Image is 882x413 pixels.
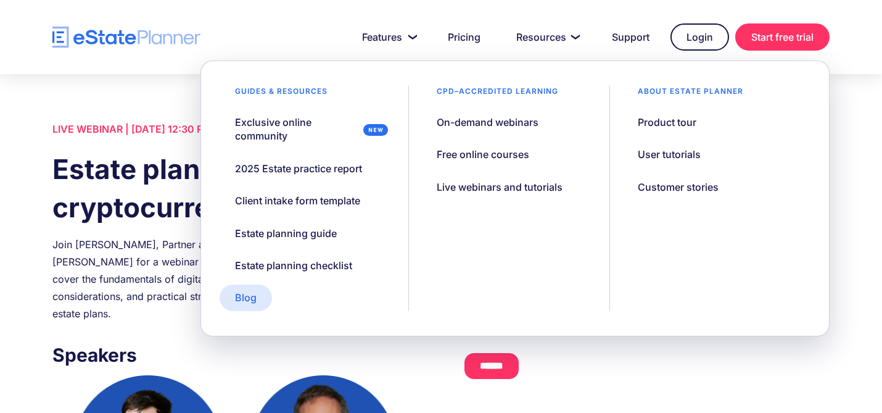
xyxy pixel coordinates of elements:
[220,86,343,103] div: Guides & resources
[52,341,418,369] h3: Speakers
[52,236,418,322] div: Join [PERSON_NAME], Partner at [PERSON_NAME] & Berlis, and [PERSON_NAME] for a webinar on estate ...
[421,141,545,167] a: Free online courses
[235,227,337,240] div: Estate planning guide
[433,25,495,49] a: Pricing
[638,115,696,129] div: Product tour
[183,102,343,112] span: Number of [PERSON_NAME] per month
[52,150,418,227] h1: Estate planning for cryptocurrency
[437,115,538,129] div: On-demand webinars
[220,109,395,149] a: Exclusive online community
[501,25,591,49] a: Resources
[597,25,664,49] a: Support
[220,252,368,278] a: Estate planning checklist
[52,27,200,48] a: home
[638,180,719,194] div: Customer stories
[670,23,729,51] a: Login
[235,259,352,272] div: Estate planning checklist
[437,180,563,194] div: Live webinars and tutorials
[622,86,759,103] div: About estate planner
[421,86,574,103] div: CPD–accredited learning
[421,109,554,135] a: On-demand webinars
[421,174,578,200] a: Live webinars and tutorials
[347,25,427,49] a: Features
[220,156,377,181] a: 2025 Estate practice report
[235,291,257,304] div: Blog
[622,141,716,167] a: User tutorials
[183,1,227,11] span: Last Name
[220,220,352,246] a: Estate planning guide
[437,148,529,161] div: Free online courses
[235,194,360,207] div: Client intake form template
[638,148,701,161] div: User tutorials
[235,162,362,175] div: 2025 Estate practice report
[235,115,358,143] div: Exclusive online community
[220,285,272,311] a: Blog
[183,51,241,62] span: Phone number
[735,23,830,51] a: Start free trial
[220,188,376,214] a: Client intake form template
[622,174,734,200] a: Customer stories
[52,120,418,138] div: LIVE WEBINAR | [DATE] 12:30 PM ET, 9:30 AM PT
[622,109,712,135] a: Product tour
